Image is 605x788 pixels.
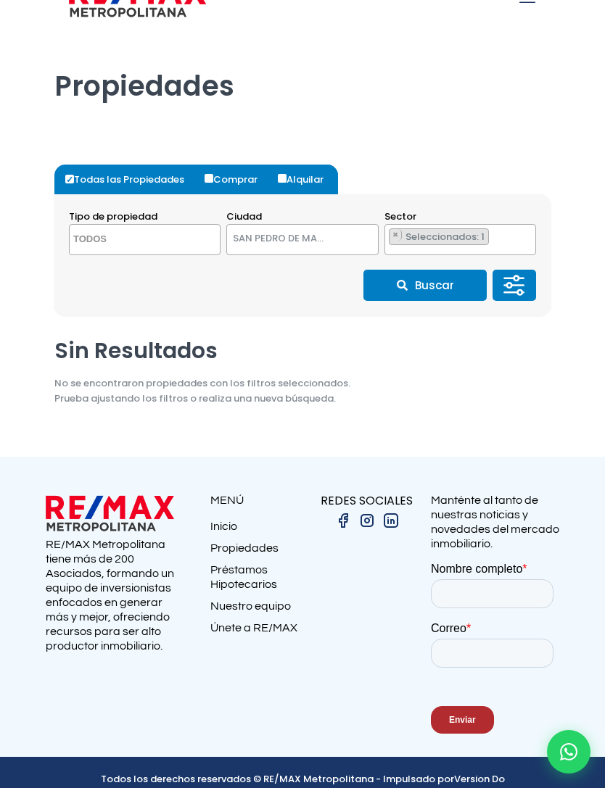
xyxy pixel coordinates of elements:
img: facebook.png [334,512,352,529]
textarea: Search [385,225,392,256]
iframe: Form 0 [431,562,559,746]
h1: Propiedades [54,35,551,103]
span: SAN PEDRO DE MACORÍS [226,224,378,255]
span: × [522,230,527,241]
label: Todas las Propiedades [62,165,199,194]
h2: Sin Resultados [54,337,350,365]
span: SAN PEDRO DE MACORÍS [227,228,342,249]
p: REDES SOCIALES [302,493,431,508]
p: RE/MAX Metropolitana tiene más de 200 Asociados, formando un equipo de inversionistas enfocados e... [46,537,174,653]
label: Comprar [201,165,272,194]
p: MENÚ [210,493,302,508]
span: Tipo de propiedad [69,210,157,223]
p: No se encontraron propiedades con los filtros seleccionados. Prueba ajustando los filtros o reali... [54,376,350,406]
a: Nuestro equipo [210,599,302,621]
span: × [392,229,398,241]
button: Buscar [363,270,487,301]
input: Todas las Propiedades [65,175,74,183]
a: Propiedades [210,541,302,563]
img: remax metropolitana logo [46,493,174,534]
input: Alquilar [278,174,287,183]
input: Comprar [205,174,213,183]
button: Remove all items [521,228,528,243]
a: Version Do [454,772,505,786]
button: Remove all items [343,228,363,252]
textarea: Search [70,225,193,256]
button: Remove item [390,229,402,241]
a: Préstamos Hipotecarios [210,563,302,599]
img: linkedin.png [382,512,400,529]
a: Únete a RE/MAX [210,621,302,642]
li: MIRAMAR [389,228,489,245]
p: Manténte al tanto de nuestras noticias y novedades del mercado inmobiliario. [431,493,559,551]
label: Alquilar [274,165,338,194]
span: Sector [384,210,416,223]
span: × [358,234,363,246]
a: Inicio [210,519,302,541]
span: Ciudad [226,210,262,223]
p: Todos los derechos reservados © RE/MAX Metropolitana - Impulsado por [46,771,559,787]
img: instagram.png [358,512,376,529]
span: Seleccionados: 1 [404,230,488,244]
